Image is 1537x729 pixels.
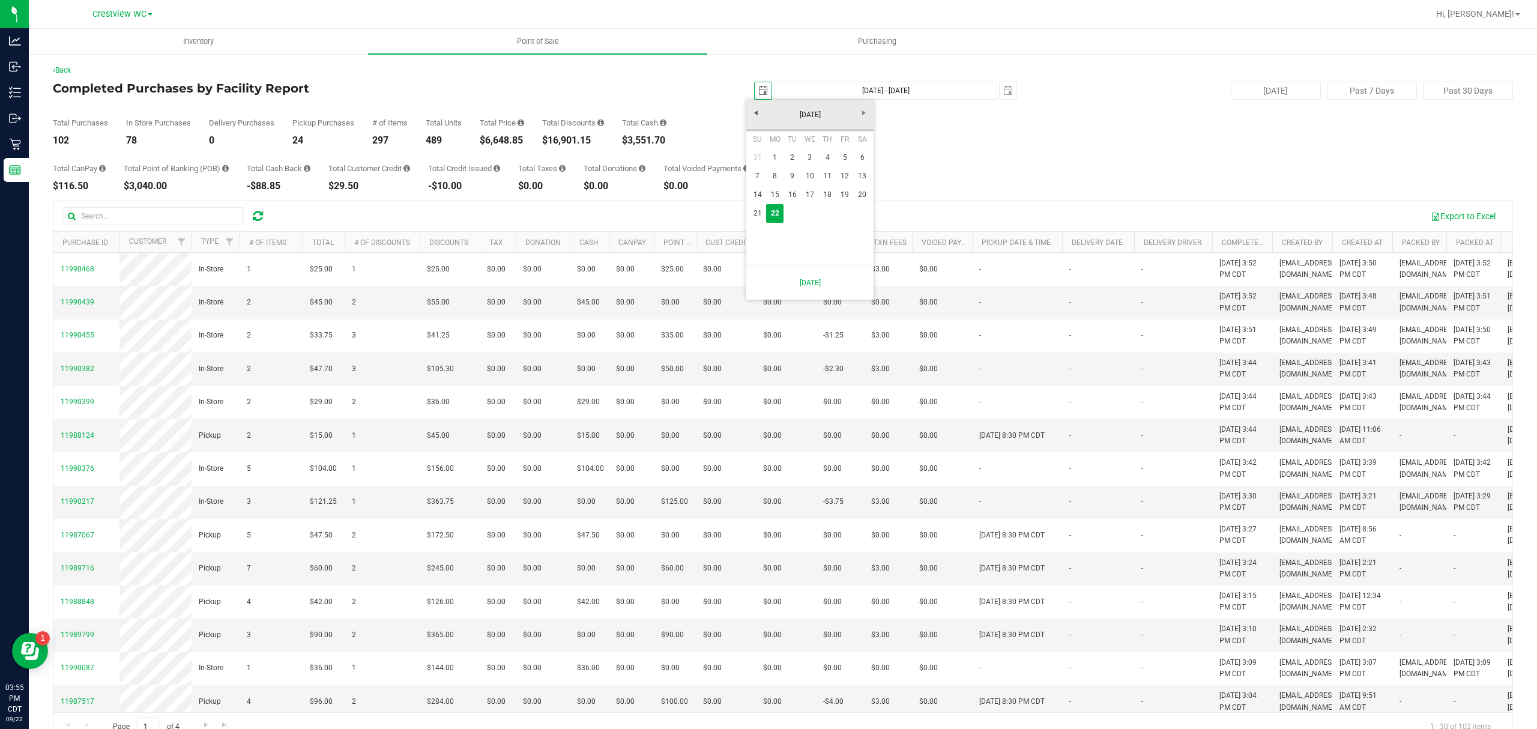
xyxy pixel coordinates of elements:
[661,430,680,441] span: $0.00
[523,463,542,474] span: $0.00
[35,631,50,646] iframe: Resource center unread badge
[126,119,191,127] div: In Store Purchases
[1231,82,1321,100] button: [DATE]
[352,363,356,375] span: 3
[487,463,506,474] span: $0.00
[542,119,604,127] div: Total Discounts
[819,130,836,148] th: Thursday
[480,136,524,145] div: $6,648.85
[247,264,251,275] span: 1
[201,237,219,246] a: Type
[1222,238,1273,247] a: Completed At
[749,186,766,204] a: 14
[836,167,854,186] a: 12
[1400,457,1458,480] span: [EMAIL_ADDRESS][DOMAIN_NAME]
[584,165,645,172] div: Total Donations
[1141,330,1143,341] span: -
[428,181,500,191] div: -$10.00
[1400,430,1401,441] span: -
[9,138,21,150] inline-svg: Retail
[518,181,566,191] div: $0.00
[99,165,106,172] i: Sum of the successful, non-voided CanPay payment transactions for all purchases in the date range.
[247,430,251,441] span: 2
[352,430,356,441] span: 1
[1339,424,1385,447] span: [DATE] 11:06 AM CDT
[979,330,981,341] span: -
[766,167,784,186] a: 8
[328,165,410,172] div: Total Customer Credit
[310,297,333,308] span: $45.00
[1400,291,1458,313] span: [EMAIL_ADDRESS][DOMAIN_NAME]
[61,564,94,572] span: 11989716
[755,82,772,99] span: select
[312,238,334,247] a: Total
[199,330,223,341] span: In-Store
[53,136,108,145] div: 102
[523,396,542,408] span: $0.00
[979,430,1045,441] span: [DATE] 8:30 PM CDT
[53,82,540,95] h4: Completed Purchases by Facility Report
[1279,391,1338,414] span: [EMAIL_ADDRESS][DOMAIN_NAME]
[487,264,506,275] span: $0.00
[919,264,938,275] span: $0.00
[61,531,94,539] span: 11987067
[1219,258,1265,280] span: [DATE] 3:52 PM CDT
[559,165,566,172] i: Sum of the total taxes for all purchases in the date range.
[62,207,243,225] input: Search...
[854,167,871,186] a: 13
[979,264,981,275] span: -
[1339,457,1385,480] span: [DATE] 3:39 PM CDT
[1144,238,1201,247] a: Delivery Driver
[584,181,645,191] div: $0.00
[53,119,108,127] div: Total Purchases
[310,264,333,275] span: $25.00
[209,119,274,127] div: Delivery Purchases
[871,297,890,308] span: $0.00
[746,106,875,124] a: [DATE]
[167,36,230,47] span: Inventory
[1141,264,1143,275] span: -
[427,297,450,308] span: $55.00
[663,238,749,247] a: Point of Banking (POB)
[487,430,506,441] span: $0.00
[1282,238,1323,247] a: Created By
[61,464,94,473] span: 11990376
[220,232,240,252] a: Filter
[1339,357,1385,380] span: [DATE] 3:41 PM CDT
[1454,457,1493,480] span: [DATE] 3:42 PM CDT
[616,330,635,341] span: $0.00
[871,430,890,441] span: $0.00
[523,297,542,308] span: $0.00
[1141,396,1143,408] span: -
[705,238,749,247] a: Cust Credit
[61,265,94,273] span: 11990468
[427,363,454,375] span: $105.30
[1423,82,1513,100] button: Past 30 Days
[823,297,842,308] span: $0.00
[12,633,48,669] iframe: Resource center
[616,363,635,375] span: $0.00
[661,330,684,341] span: $35.00
[1339,324,1385,347] span: [DATE] 3:49 PM CDT
[661,297,680,308] span: $0.00
[579,238,599,247] a: Cash
[427,330,450,341] span: $41.25
[1339,391,1385,414] span: [DATE] 3:43 PM CDT
[247,297,251,308] span: 2
[1454,258,1493,280] span: [DATE] 3:52 PM CDT
[577,264,596,275] span: $0.00
[749,148,766,167] a: 31
[352,330,356,341] span: 3
[1402,238,1440,247] a: Packed By
[1219,324,1265,347] span: [DATE] 3:51 PM CDT
[922,238,981,247] a: Voided Payment
[427,430,450,441] span: $45.00
[874,238,907,247] a: Txn Fees
[542,136,604,145] div: $16,901.15
[707,29,1046,54] a: Purchasing
[919,396,938,408] span: $0.00
[372,136,408,145] div: 297
[1279,357,1338,380] span: [EMAIL_ADDRESS][DOMAIN_NAME]
[766,148,784,167] a: 1
[247,396,251,408] span: 2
